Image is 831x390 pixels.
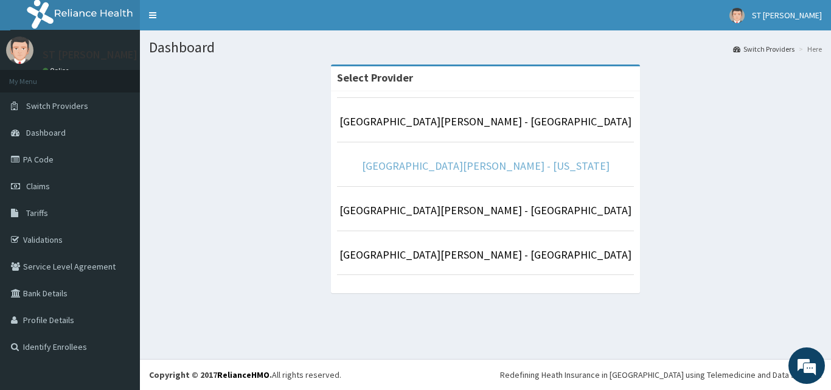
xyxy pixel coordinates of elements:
strong: Select Provider [337,71,413,85]
a: Switch Providers [733,44,794,54]
strong: Copyright © 2017 . [149,369,272,380]
footer: All rights reserved. [140,359,831,390]
span: Tariffs [26,207,48,218]
h1: Dashboard [149,40,822,55]
a: [GEOGRAPHIC_DATA][PERSON_NAME] - [GEOGRAPHIC_DATA] [339,203,631,217]
img: User Image [6,37,33,64]
span: ST [PERSON_NAME] [752,10,822,21]
a: Online [43,66,72,75]
p: ST [PERSON_NAME] [43,49,137,60]
span: Switch Providers [26,100,88,111]
a: [GEOGRAPHIC_DATA][PERSON_NAME] - [GEOGRAPHIC_DATA] [339,114,631,128]
a: [GEOGRAPHIC_DATA][PERSON_NAME] - [GEOGRAPHIC_DATA] [339,248,631,262]
span: Dashboard [26,127,66,138]
img: User Image [729,8,745,23]
a: RelianceHMO [217,369,269,380]
a: [GEOGRAPHIC_DATA][PERSON_NAME] - [US_STATE] [362,159,610,173]
li: Here [796,44,822,54]
div: Redefining Heath Insurance in [GEOGRAPHIC_DATA] using Telemedicine and Data Science! [500,369,822,381]
span: Claims [26,181,50,192]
